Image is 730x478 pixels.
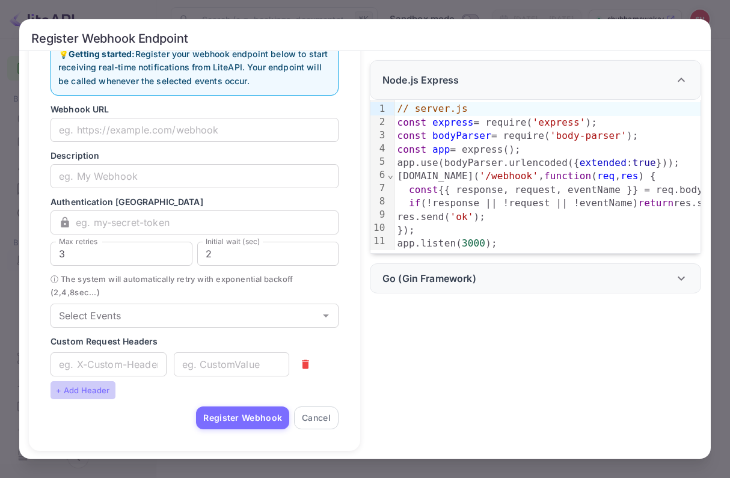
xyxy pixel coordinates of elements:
[370,182,387,195] div: 7
[397,130,426,141] span: const
[370,168,387,182] div: 6
[69,49,135,59] strong: Getting started:
[51,335,339,348] p: Custom Request Headers
[51,103,339,115] p: Webhook URL
[51,149,339,162] p: Description
[409,197,421,209] span: if
[370,263,701,293] div: Go (Gin Framework)
[370,129,387,142] div: 3
[59,236,97,247] label: Max retries
[370,60,701,100] div: Node.js Express
[621,170,638,182] span: res
[597,170,615,182] span: req
[76,210,339,234] input: eg. my-secret-token
[54,307,315,324] input: Choose event types...
[580,157,627,168] span: extended
[397,117,426,128] span: const
[51,381,115,399] button: + Add Header
[370,208,387,221] div: 9
[409,184,438,195] span: const
[370,234,387,248] div: 11
[639,197,674,209] span: return
[51,352,167,376] input: eg. X-Custom-Header
[432,130,491,141] span: bodyParser
[550,130,627,141] span: 'body-parser'
[51,195,339,208] p: Authentication [GEOGRAPHIC_DATA]
[462,237,485,249] span: 3000
[370,155,387,168] div: 5
[479,170,538,182] span: '/webhook'
[397,103,467,114] span: // server.js
[174,352,290,376] input: eg. CustomValue
[51,164,339,188] input: eg. My Webhook
[317,307,334,324] button: Open
[370,221,387,234] div: 10
[450,211,473,222] span: 'ok'
[206,236,260,247] label: Initial wait (sec)
[58,47,331,88] p: 💡 Register your webhook endpoint below to start receiving real-time notifications from LiteAPI. Y...
[196,406,289,429] button: Register Webhook
[51,118,339,142] input: eg. https://example.com/webhook
[370,115,387,129] div: 2
[532,117,585,128] span: 'express'
[432,144,450,155] span: app
[370,142,387,155] div: 4
[382,73,459,87] p: Node.js Express
[51,273,339,299] span: ⓘ The system will automatically retry with exponential backoff ( 2 , 4 , 8 sec...)
[294,406,339,429] button: Cancel
[382,271,476,286] p: Go (Gin Framework)
[387,169,394,180] span: Fold line
[544,170,591,182] span: function
[370,195,387,208] div: 8
[370,102,387,115] div: 1
[19,19,711,51] h2: Register Webhook Endpoint
[432,117,473,128] span: express
[633,157,656,168] span: true
[397,144,426,155] span: const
